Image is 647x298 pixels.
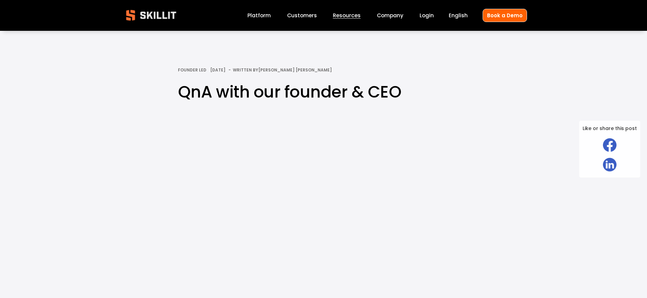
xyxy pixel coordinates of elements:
[420,11,434,20] a: Login
[449,11,468,20] div: language picker
[247,11,271,20] a: Platform
[233,68,332,72] div: Written By
[377,11,403,20] a: Company
[583,124,637,133] span: Like or share this post
[258,67,332,73] a: [PERSON_NAME] [PERSON_NAME]
[449,12,468,19] span: English
[603,158,616,171] img: LinkedIn
[287,11,317,20] a: Customers
[120,5,182,25] img: Skillit
[210,67,225,73] span: [DATE]
[483,9,527,22] a: Book a Demo
[603,138,616,152] img: Facebook
[333,11,361,20] a: folder dropdown
[333,12,361,19] span: Resources
[178,67,206,73] a: Founder Led
[178,81,469,103] h1: QnA with our founder & CEO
